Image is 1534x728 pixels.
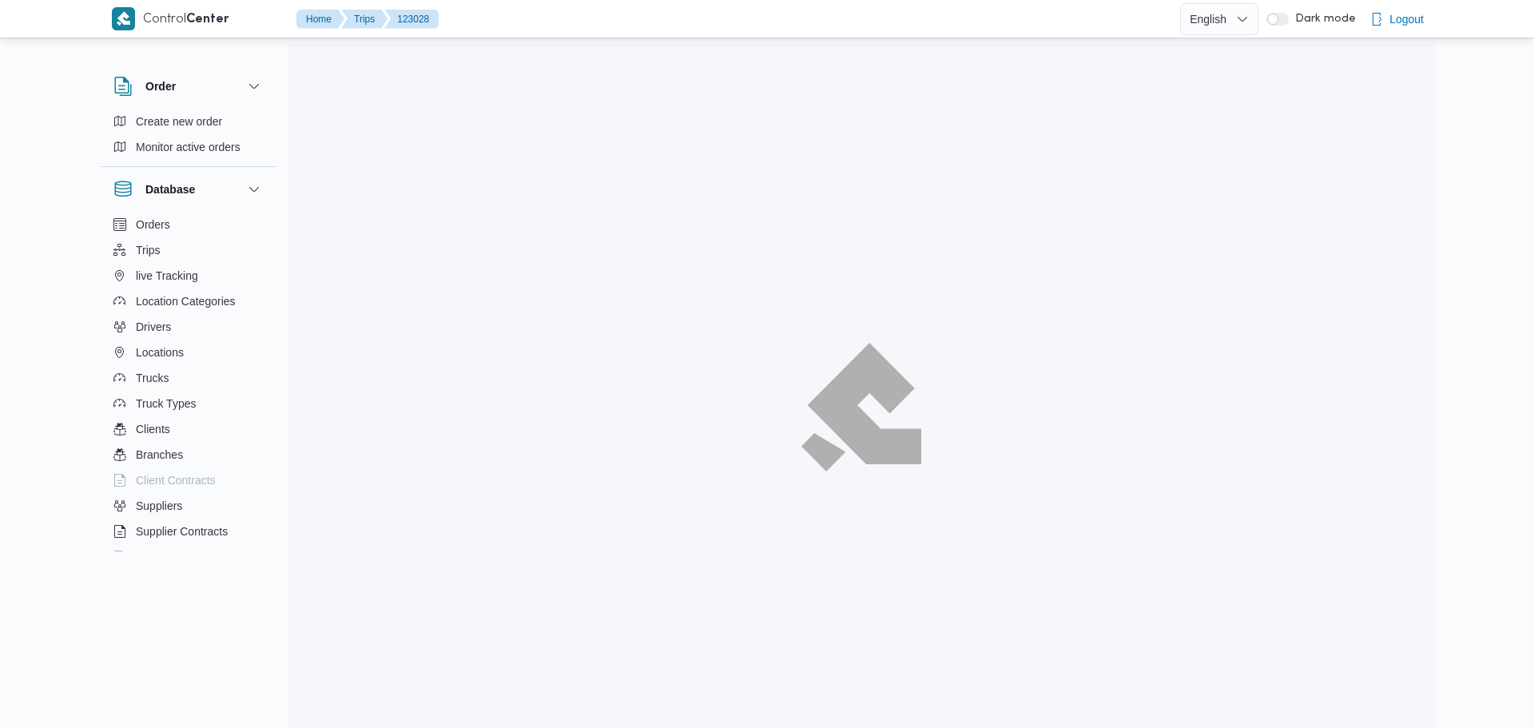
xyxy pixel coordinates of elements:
button: live Tracking [107,263,270,288]
h3: Database [145,180,195,199]
button: Logout [1364,3,1430,35]
button: Database [113,180,264,199]
span: Orders [136,215,170,234]
button: Branches [107,442,270,467]
button: Trucks [107,365,270,391]
button: Location Categories [107,288,270,314]
button: Monitor active orders [107,134,270,160]
button: Orders [107,212,270,237]
span: Truck Types [136,394,196,413]
button: Create new order [107,109,270,134]
span: Client Contracts [136,471,216,490]
button: Order [113,77,264,96]
span: Create new order [136,112,222,131]
span: Supplier Contracts [136,522,228,541]
h3: Order [145,77,176,96]
img: ILLA Logo [804,346,918,468]
div: Database [101,212,276,558]
img: X8yXhbKr1z7QwAAAABJRU5ErkJggg== [112,7,135,30]
span: Logout [1389,10,1424,29]
span: Dark mode [1289,13,1356,26]
button: Client Contracts [107,467,270,493]
span: live Tracking [136,266,198,285]
button: Truck Types [107,391,270,416]
button: Suppliers [107,493,270,519]
button: Devices [107,544,270,570]
span: Drivers [136,317,171,336]
span: Suppliers [136,496,182,515]
button: Home [296,10,344,29]
span: Trucks [136,368,169,388]
button: Drivers [107,314,270,340]
button: Trips [107,237,270,263]
span: Branches [136,445,183,464]
span: Trips [136,241,161,260]
button: Locations [107,340,270,365]
b: Center [186,14,229,26]
span: Location Categories [136,292,236,311]
button: Trips [341,10,387,29]
span: Devices [136,547,176,567]
span: Monitor active orders [136,137,240,157]
span: Clients [136,420,170,439]
button: Supplier Contracts [107,519,270,544]
span: Locations [136,343,184,362]
div: Order [101,109,276,166]
button: Clients [107,416,270,442]
button: 123028 [384,10,439,29]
